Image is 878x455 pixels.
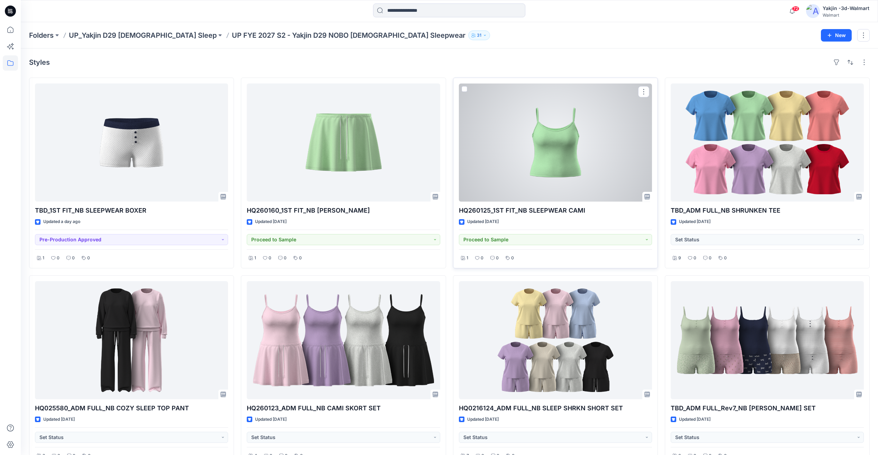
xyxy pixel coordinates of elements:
[679,218,710,225] p: Updated [DATE]
[459,206,652,215] p: HQ260125_1ST FIT_NB SLEEPWEAR CAMI
[35,281,228,399] a: HQ025580_ADM FULL_NB COZY SLEEP TOP PANT
[467,255,468,262] p: 1
[467,218,499,225] p: Updated [DATE]
[468,30,490,40] button: 31
[679,416,710,423] p: Updated [DATE]
[87,255,90,262] p: 0
[459,83,652,202] a: HQ260125_1ST FIT_NB SLEEPWEAR CAMI
[69,30,217,40] a: UP_Yakjin D29 [DEMOGRAPHIC_DATA] Sleep
[806,4,820,18] img: avatar
[43,218,80,225] p: Updated a day ago
[678,255,681,262] p: 9
[724,255,727,262] p: 0
[269,255,271,262] p: 0
[481,255,483,262] p: 0
[496,255,499,262] p: 0
[247,83,440,202] a: HQ260160_1ST FIT_NB TERRY SKORT
[709,255,712,262] p: 0
[247,281,440,399] a: HQ260123_ADM FULL_NB CAMI SKORT SET
[72,255,75,262] p: 0
[29,58,50,66] h4: Styles
[232,30,465,40] p: UP FYE 2027 S2 - Yakjin D29 NOBO [DEMOGRAPHIC_DATA] Sleepwear
[247,206,440,215] p: HQ260160_1ST FIT_NB [PERSON_NAME]
[29,30,54,40] a: Folders
[694,255,696,262] p: 0
[477,32,481,39] p: 31
[35,83,228,202] a: TBD_1ST FIT_NB SLEEPWEAR BOXER
[43,416,75,423] p: Updated [DATE]
[671,206,864,215] p: TBD_ADM FULL_NB SHRUNKEN TEE
[467,416,499,423] p: Updated [DATE]
[284,255,287,262] p: 0
[671,83,864,202] a: TBD_ADM FULL_NB SHRUNKEN TEE
[247,403,440,413] p: HQ260123_ADM FULL_NB CAMI SKORT SET
[254,255,256,262] p: 1
[255,416,287,423] p: Updated [DATE]
[43,255,44,262] p: 1
[57,255,60,262] p: 0
[792,6,799,11] span: 72
[511,255,514,262] p: 0
[671,281,864,399] a: TBD_ADM FULL_Rev7_NB CAMI BOXER SET
[459,403,652,413] p: HQ0216124_ADM FULL_NB SLEEP SHRKN SHORT SET
[35,206,228,215] p: TBD_1ST FIT_NB SLEEPWEAR BOXER
[299,255,302,262] p: 0
[255,218,287,225] p: Updated [DATE]
[823,12,869,18] div: Walmart
[35,403,228,413] p: HQ025580_ADM FULL_NB COZY SLEEP TOP PANT
[823,4,869,12] div: Yakjin -3d-Walmart
[671,403,864,413] p: TBD_ADM FULL_Rev7_NB [PERSON_NAME] SET
[821,29,852,42] button: New
[459,281,652,399] a: HQ0216124_ADM FULL_NB SLEEP SHRKN SHORT SET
